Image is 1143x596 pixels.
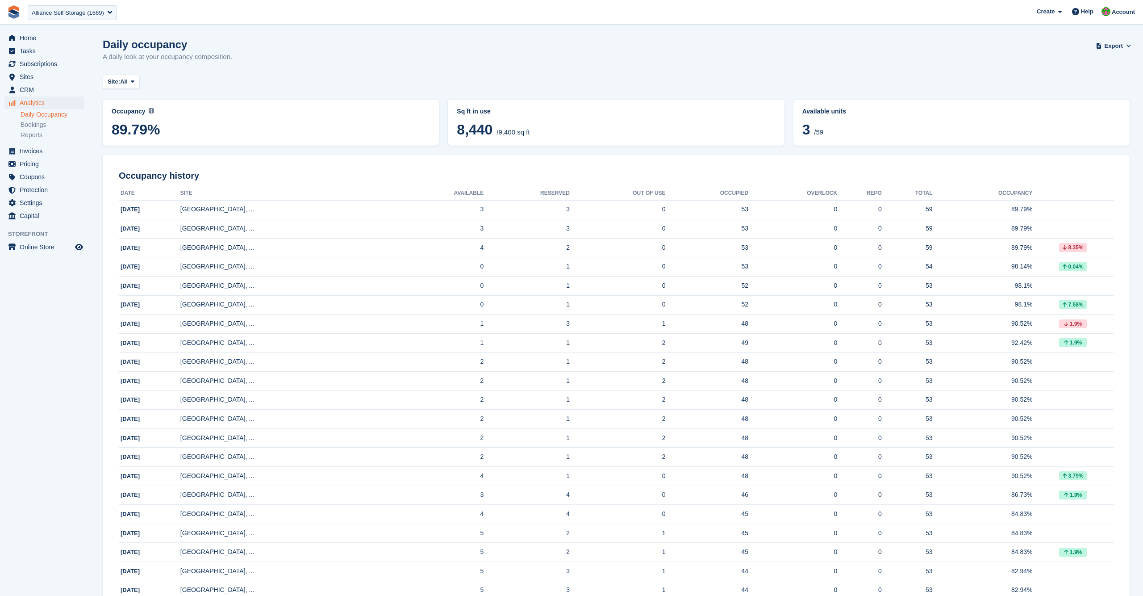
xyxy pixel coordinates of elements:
td: 2 [570,410,666,429]
div: 0 [837,243,882,252]
td: 2 [484,543,570,562]
td: [GEOGRAPHIC_DATA], ... [180,219,396,239]
div: 0 [837,357,882,366]
a: menu [4,210,84,222]
th: Occupancy [933,186,1033,201]
a: menu [4,197,84,209]
td: 0 [570,277,666,296]
div: 0 [748,205,837,214]
span: Capital [20,210,73,222]
td: 0 [396,257,484,277]
div: 1.9% [1059,338,1087,347]
abbr: Current breakdown of sq ft occupied [457,107,775,116]
div: 8.35% [1059,243,1087,252]
span: [DATE] [121,416,140,422]
td: 1 [484,372,570,391]
td: 0 [570,505,666,524]
td: 1 [484,353,570,372]
td: 53 [882,353,933,372]
span: [DATE] [121,549,140,555]
div: 46 [666,490,748,499]
div: 48 [666,357,748,366]
span: [DATE] [121,473,140,479]
span: Coupons [20,171,73,183]
td: 53 [882,428,933,448]
td: [GEOGRAPHIC_DATA], ... [180,315,396,334]
td: 90.52% [933,372,1033,391]
div: 0 [837,338,882,348]
div: 0 [837,529,882,538]
td: 0 [570,219,666,239]
td: 3 [396,200,484,219]
td: 1 [484,257,570,277]
div: 0 [748,262,837,271]
td: 2 [484,524,570,543]
div: 0 [837,547,882,557]
div: 0 [837,395,882,404]
td: 3 [484,562,570,581]
td: 1 [570,315,666,334]
span: /9,400 sq ft [496,128,530,136]
div: 48 [666,414,748,424]
a: Daily Occupancy [21,110,84,119]
div: 45 [666,529,748,538]
td: 0 [570,257,666,277]
div: 0 [748,224,837,233]
span: [DATE] [121,282,140,289]
a: menu [4,97,84,109]
td: [GEOGRAPHIC_DATA], ... [180,238,396,257]
span: Settings [20,197,73,209]
td: [GEOGRAPHIC_DATA], ... [180,372,396,391]
td: 84.83% [933,505,1033,524]
td: [GEOGRAPHIC_DATA], ... [180,295,396,315]
img: icon-info-grey-7440780725fd019a000dd9b08b2336e03edf1995a4989e88bcd33f0948082b44.svg [149,108,154,113]
button: Export [1097,38,1130,53]
h2: Occupancy history [119,171,1114,181]
div: 0 [748,338,837,348]
td: 1 [484,333,570,353]
div: Alliance Self Storage (1669) [32,8,104,17]
div: 48 [666,452,748,462]
td: 53 [882,505,933,524]
td: 3 [396,486,484,505]
div: 1.9% [1059,491,1087,499]
td: [GEOGRAPHIC_DATA], ... [180,390,396,410]
div: 0 [748,567,837,576]
span: /59 [814,128,823,136]
img: Will McNeilly [1101,7,1110,16]
td: 0 [570,295,666,315]
span: Invoices [20,145,73,157]
td: 1 [484,448,570,467]
th: Occupied [666,186,748,201]
td: [GEOGRAPHIC_DATA], ... [180,353,396,372]
td: 59 [882,219,933,239]
a: menu [4,71,84,83]
td: [GEOGRAPHIC_DATA], ... [180,486,396,505]
div: 0 [748,471,837,481]
div: 52 [666,281,748,290]
div: 0 [837,585,882,595]
td: 1 [396,315,484,334]
td: 86.73% [933,486,1033,505]
td: 53 [882,390,933,410]
td: 5 [396,524,484,543]
td: 89.79% [933,200,1033,219]
div: 0 [837,490,882,499]
td: 2 [396,353,484,372]
span: Occupancy [112,108,145,115]
td: 53 [882,543,933,562]
td: 53 [882,372,933,391]
a: menu [4,58,84,70]
div: 0 [748,319,837,328]
img: stora-icon-8386f47178a22dfd0bd8f6a31ec36ba5ce8667c1dd55bd0f319d3a0aa187defe.svg [7,5,21,19]
td: 53 [882,277,933,296]
span: Sq ft in use [457,108,490,115]
td: 90.52% [933,428,1033,448]
div: 48 [666,471,748,481]
div: 44 [666,585,748,595]
div: 1.9% [1059,319,1087,328]
div: 0 [748,281,837,290]
a: Preview store [74,242,84,252]
div: 3.79% [1059,471,1087,480]
div: 45 [666,547,748,557]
